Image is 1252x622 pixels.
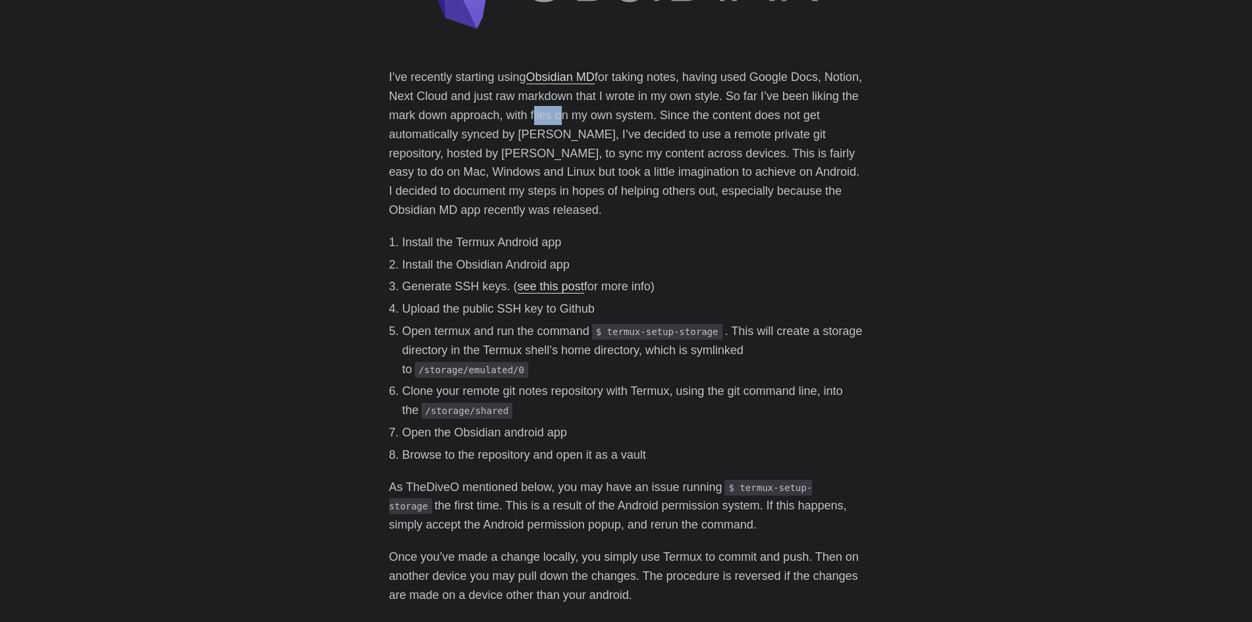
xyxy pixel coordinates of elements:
code: $ termux-setup-storage [592,324,722,340]
li: Generate SSH keys. ( for more info) [402,277,863,296]
li: Install the Obsidian Android app [402,255,863,274]
li: Install the Termux Android app [402,233,863,252]
li: Open the Obsidian android app [402,423,863,442]
code: /storage/emulated/0 [415,362,529,378]
code: /storage/shared [422,403,513,419]
li: Upload the public SSH key to Github [402,299,863,319]
li: Browse to the repository and open it as a vault [402,446,863,465]
a: see this post [518,280,584,293]
p: I’ve recently starting using for taking notes, having used Google Docs, Notion, Next Cloud and ju... [389,68,863,219]
p: Once you’ve made a change locally, you simply use Termux to commit and push. Then on another devi... [389,548,863,604]
a: Obsidian MD [526,70,595,84]
li: Clone your remote git notes repository with Termux, using the git command line, into the [402,382,863,420]
p: As TheDiveO mentioned below, you may have an issue running the first time. This is a result of th... [389,478,863,534]
li: Open termux and run the command . This will create a storage directory in the Termux shell’s home... [402,322,863,378]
